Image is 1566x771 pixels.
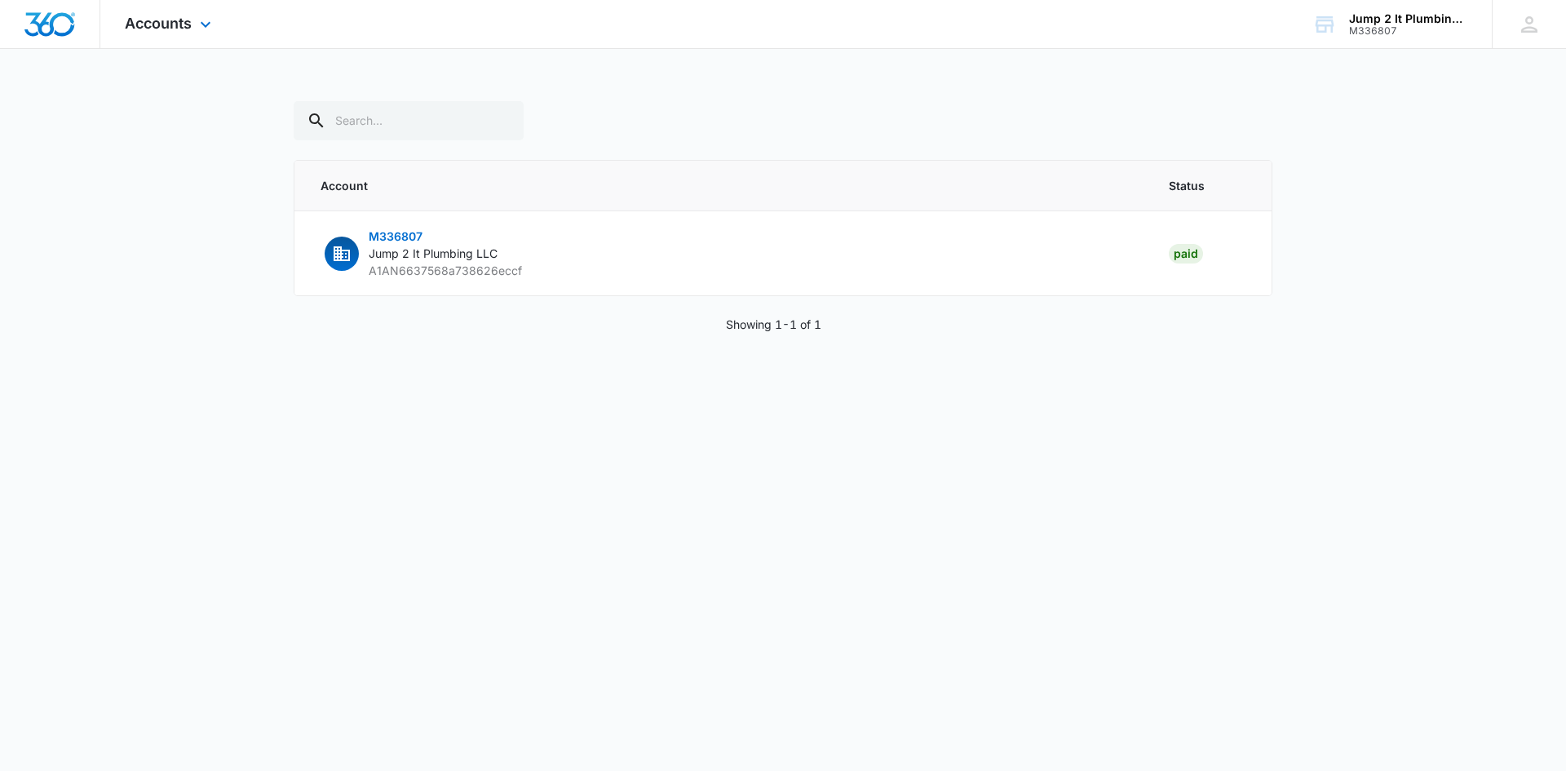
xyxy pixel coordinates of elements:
span: M336807 [369,229,422,243]
span: Account [321,177,1130,194]
span: Status [1169,177,1245,194]
div: Paid [1169,244,1203,264]
input: Search... [294,101,524,140]
span: Jump 2 It Plumbing LLC [369,246,498,260]
div: account id [1349,25,1468,37]
p: Showing 1-1 of 1 [726,316,821,333]
span: A1AN6637568a738626eccf [369,264,522,277]
div: account name [1349,12,1468,25]
button: M336807Jump 2 It Plumbing LLCA1AN6637568a738626eccf [321,228,522,279]
span: Accounts [125,15,192,32]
